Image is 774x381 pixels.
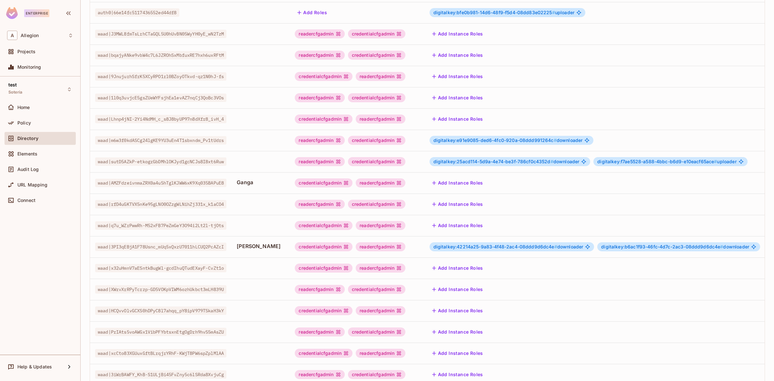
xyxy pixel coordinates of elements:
span: waad|9JnujurhSfrK5XCyRPO1rl0BZoyOTkvd-qz1N0hJ-fs [95,72,226,81]
div: credentialcfgadmin [348,200,406,209]
span: Help & Updates [17,364,52,369]
div: credentialcfgadmin [348,93,406,102]
span: Ganga [237,179,284,186]
span: # [720,244,723,249]
span: downloader [601,244,749,249]
button: Add Instance Roles [430,50,486,60]
span: # [714,159,717,164]
span: waad|m6w3f0kdASCg24lgKE9YU3uEn4T1sbxndm_Pv1tUdrs [95,136,226,145]
div: readercfgadmin [356,306,405,315]
span: Projects [17,49,35,54]
span: waad|HCQvvOlvGCXS0hDPyC8l7ahqq_pY8ipV979TSkaH3kY [95,306,226,315]
div: readercfgadmin [295,136,344,145]
span: digitalkey:b6ac1f93-46fc-4d7c-2ac3-08ddd9d6dc4e [601,244,723,249]
span: waad|J3MWL8fmTsLrhCTaGQL5U0hUvBN05WyYH0yE_wN2TzM [95,30,226,38]
div: credentialcfgadmin [348,370,406,379]
span: Workspace: Allegion [21,33,39,38]
span: waad|3iWrBAWFY_KhB-S1ULjBi45FvZny5c6lSRda8XvjuCg [95,370,226,379]
span: digitalkey:e91e9085-ded6-4fc0-920a-08ddd991264c [433,137,557,143]
span: waad|Lhnp4jNI-2Yi4NdMH_c_s8J8byUP97n8dXfr8_ivH_4 [95,115,226,123]
button: Add Instance Roles [430,199,486,209]
span: waad|AMZFdzeivnmaZRX0a4uShTglKJWW6xK9Xq035BAPuE8 [95,179,226,187]
div: readercfgadmin [356,264,405,273]
span: test [8,82,17,87]
img: SReyMgAAAABJRU5ErkJggg== [6,7,18,19]
button: Add Instance Roles [430,263,486,273]
span: # [551,159,553,164]
span: Audit Log [17,167,39,172]
button: Add Instance Roles [430,71,486,82]
div: readercfgadmin [295,93,344,102]
div: readercfgadmin [295,157,344,166]
span: Directory [17,136,38,141]
span: # [554,137,557,143]
span: digitalkey:42214a25-9a83-4f48-2ac4-08ddd9d6dc4e [433,244,557,249]
span: # [554,244,557,249]
span: waad|sutD5AZkP-etkogrGbDMhlOKJyd1gcNCJs8I8xt6Ruw [95,157,226,166]
span: [PERSON_NAME] [237,243,284,250]
div: readercfgadmin [295,285,344,294]
button: Add Instance Roles [430,220,486,231]
div: readercfgadmin [295,29,344,38]
span: waad|XWrvXrRPyTcrzp-GD5VOKpVIWM6ozhUkbct3mLH839U [95,285,226,294]
span: waad|bqajyANke9vbW4c7L6JZROhSxMbfuxRE7hxh6uxRFtM [95,51,226,59]
span: downloader [433,138,583,143]
button: Add Instance Roles [430,178,486,188]
div: credentialcfgadmin [348,136,406,145]
div: credentialcfgadmin [295,264,352,273]
button: Add Instance Roles [430,114,486,124]
span: waad|x32uHmnV7aESntkBugWl-gcdIhuQTudEXayF-CvZt1o [95,264,226,272]
span: waad|3PI3qEBjA1F78Usnc_mUq5xQxzU7011hLCUQ2PcAZcI [95,243,226,251]
span: Policy [17,120,31,125]
span: URL Mapping [17,182,47,187]
div: credentialcfgadmin [295,349,352,358]
div: credentialcfgadmin [348,285,406,294]
span: A [7,31,17,40]
span: Connect [17,198,35,203]
div: credentialcfgadmin [295,242,352,251]
span: Soteria [8,90,22,95]
span: downloader [433,244,583,249]
button: Add Instance Roles [430,327,486,337]
div: readercfgadmin [356,349,405,358]
span: Elements [17,151,37,156]
div: readercfgadmin [356,221,405,230]
div: readercfgadmin [295,327,344,336]
div: credentialcfgadmin [348,157,406,166]
div: readercfgadmin [356,242,405,251]
span: waad|rfD4uGKTVX5nKe95gLNO0OZzgWLNihZj331x_k1aCO4 [95,200,226,208]
span: waad|xcCto83XGUuxGftBLrqjrYRhF-KWjT8PW6spZplMlAA [95,349,226,357]
div: credentialcfgadmin [295,72,352,81]
div: Enterprise [24,9,49,17]
span: digitalkey:bfe0b981-14d6-48f9-f5d4-08dd83e02225 [433,10,555,15]
button: Add Instance Roles [430,348,486,358]
button: Add Instance Roles [430,369,486,380]
span: waad|1l0q3uvjcE5gsZUeWYFsjhEa1evAZ7nqCj3QoBc3VOs [95,94,226,102]
div: credentialcfgadmin [295,221,352,230]
div: readercfgadmin [295,200,344,209]
span: Home [17,105,30,110]
div: readercfgadmin [356,72,405,81]
span: digitalkey:f7ae5528-a588-4bbc-b6d9-e10eacf65ace [597,159,717,164]
div: credentialcfgadmin [295,306,352,315]
button: Add Instance Roles [430,29,486,39]
div: credentialcfgadmin [348,29,406,38]
span: downloader [433,159,580,164]
div: credentialcfgadmin [295,115,352,124]
span: waad|q7u_WZrPwwRh-M52xFB7PeZmGeY3O94i2Lt2l-tjOts [95,221,226,230]
div: credentialcfgadmin [295,178,352,187]
span: uploader [433,10,574,15]
div: credentialcfgadmin [348,327,406,336]
span: # [552,10,555,15]
span: auth0|66e14fc5117436552ed44df8 [95,8,179,17]
span: Monitoring [17,65,41,70]
div: readercfgadmin [356,115,405,124]
span: digitalkey:25acd114-5d9a-4e74-be3f-786cf0c4352d [433,159,553,164]
button: Add Instance Roles [430,93,486,103]
span: waad|PrIAts5voAWGx1VibPFYbtsxnEtgOgDrh9hvS5mAsZU [95,328,226,336]
button: Add Roles [295,7,330,18]
div: readercfgadmin [356,178,405,187]
div: readercfgadmin [295,370,344,379]
button: Add Instance Roles [430,284,486,295]
div: credentialcfgadmin [348,51,406,60]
